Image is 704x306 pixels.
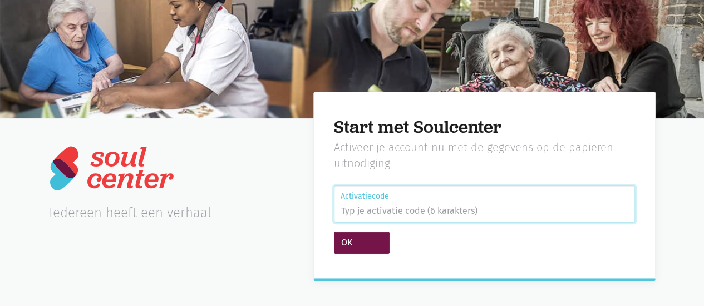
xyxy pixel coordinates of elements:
[49,205,285,221] p: Iedereen heeft een verhaal
[334,139,635,172] p: Activeer je account nu met de gegevens op de papieren uitnodiging
[334,117,635,137] h2: Start met Soulcenter
[334,185,635,223] input: Typ je activatie code (6 karakters)
[341,190,627,203] label: Activatiecode
[49,145,174,192] img: Soulcenter
[334,232,390,254] button: OK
